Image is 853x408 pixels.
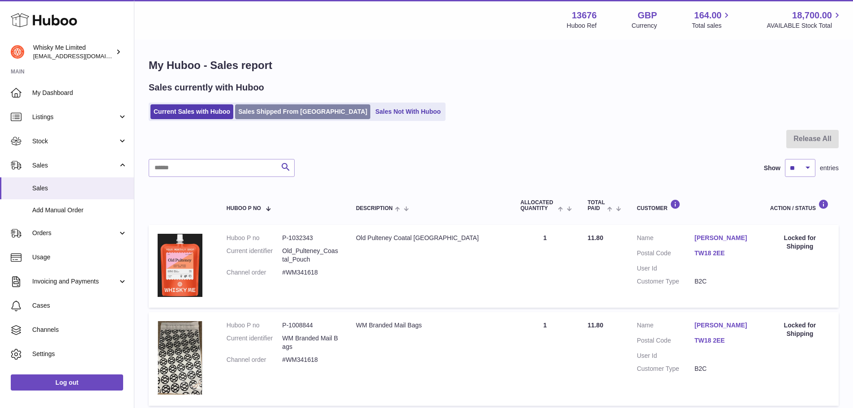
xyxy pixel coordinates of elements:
span: Invoicing and Payments [32,277,118,286]
div: Currency [632,21,657,30]
span: Sales [32,184,127,193]
strong: 13676 [572,9,597,21]
div: Whisky Me Limited [33,43,114,60]
span: [EMAIL_ADDRESS][DOMAIN_NAME] [33,52,132,60]
a: [PERSON_NAME] [694,234,752,242]
dt: Customer Type [637,277,694,286]
dt: Huboo P no [227,234,283,242]
dd: WM Branded Mail Bags [282,334,338,351]
span: Channels [32,326,127,334]
span: Sales [32,161,118,170]
dd: Old_Pulteney_Coastal_Pouch [282,247,338,264]
div: Huboo Ref [567,21,597,30]
a: [PERSON_NAME] [694,321,752,330]
span: Listings [32,113,118,121]
dt: Current identifier [227,247,283,264]
div: Locked for Shipping [770,234,830,251]
a: TW18 2EE [694,336,752,345]
span: Total paid [587,200,605,211]
span: My Dashboard [32,89,127,97]
span: Description [356,206,393,211]
h2: Sales currently with Huboo [149,82,264,94]
div: Old Pulteney Coatal [GEOGRAPHIC_DATA] [356,234,502,242]
a: Current Sales with Huboo [150,104,233,119]
dd: #WM341618 [282,268,338,277]
dt: Channel order [227,356,283,364]
span: Settings [32,350,127,358]
dt: Channel order [227,268,283,277]
dt: Name [637,321,694,332]
strong: GBP [638,9,657,21]
td: 1 [511,225,579,308]
dt: Customer Type [637,365,694,373]
dt: Huboo P no [227,321,283,330]
h1: My Huboo - Sales report [149,58,839,73]
span: Cases [32,301,127,310]
dt: Postal Code [637,336,694,347]
dt: Name [637,234,694,245]
img: 1725358317.png [158,321,202,395]
img: 1739541345.jpg [158,234,202,296]
dt: User Id [637,264,694,273]
dd: P-1008844 [282,321,338,330]
span: Huboo P no [227,206,261,211]
span: Usage [32,253,127,262]
dd: #WM341618 [282,356,338,364]
a: 164.00 Total sales [692,9,732,30]
span: 11.80 [587,322,603,329]
div: WM Branded Mail Bags [356,321,502,330]
span: 164.00 [694,9,721,21]
div: Locked for Shipping [770,321,830,338]
span: Total sales [692,21,732,30]
span: ALLOCATED Quantity [520,200,556,211]
div: Action / Status [770,199,830,211]
dt: Current identifier [227,334,283,351]
span: Add Manual Order [32,206,127,215]
img: hello@whisky-me.com [11,45,24,59]
a: TW18 2EE [694,249,752,258]
dd: B2C [694,277,752,286]
dd: B2C [694,365,752,373]
a: Sales Shipped From [GEOGRAPHIC_DATA] [235,104,370,119]
label: Show [764,164,780,172]
span: AVAILABLE Stock Total [767,21,842,30]
span: Orders [32,229,118,237]
a: Sales Not With Huboo [372,104,444,119]
dd: P-1032343 [282,234,338,242]
div: Customer [637,199,752,211]
span: 11.80 [587,234,603,241]
a: Log out [11,374,123,391]
span: Stock [32,137,118,146]
dt: User Id [637,352,694,360]
dt: Postal Code [637,249,694,260]
span: 18,700.00 [792,9,832,21]
a: 18,700.00 AVAILABLE Stock Total [767,9,842,30]
td: 1 [511,312,579,406]
span: entries [820,164,839,172]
